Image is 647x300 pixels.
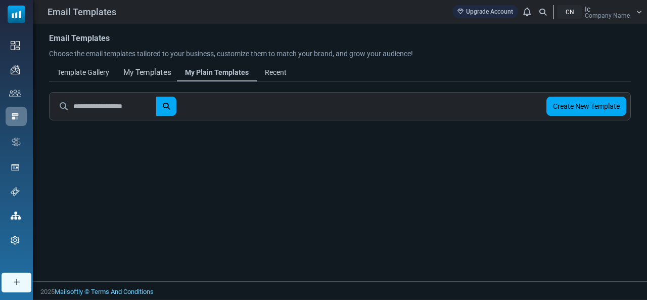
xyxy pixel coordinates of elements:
[11,187,20,196] img: support-icon.svg
[11,41,20,50] img: dashboard-icon.svg
[452,5,518,18] a: Upgrade Account
[11,163,20,172] img: landing_pages.svg
[8,6,25,23] img: mailsoftly_icon_blue_white.svg
[91,288,154,295] a: Terms And Conditions
[185,67,249,78] div: My Plain Templates
[48,5,116,19] span: Email Templates
[55,288,89,295] a: Mailsoftly ©
[265,67,287,78] div: Recent
[546,97,626,116] a: Create New Template
[9,90,21,97] img: contacts-icon.svg
[33,281,647,299] footer: 2025
[11,136,22,148] img: workflow.svg
[49,50,413,58] span: Choose the email templates tailored to your business, customize them to match your brand, and gro...
[57,67,109,78] div: Template Gallery
[585,6,590,13] span: Ic
[91,288,154,295] span: translation missing: en.layouts.footer.terms_and_conditions
[49,32,515,45] p: Email Templates
[11,65,20,74] img: campaigns-icon.png
[585,13,630,19] span: Company Name
[11,112,20,121] img: email-templates-icon-active.svg
[123,67,171,78] div: My Templates
[557,5,642,19] a: CN Ic Company Name
[557,5,582,19] div: CN
[11,236,20,245] img: settings-icon.svg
